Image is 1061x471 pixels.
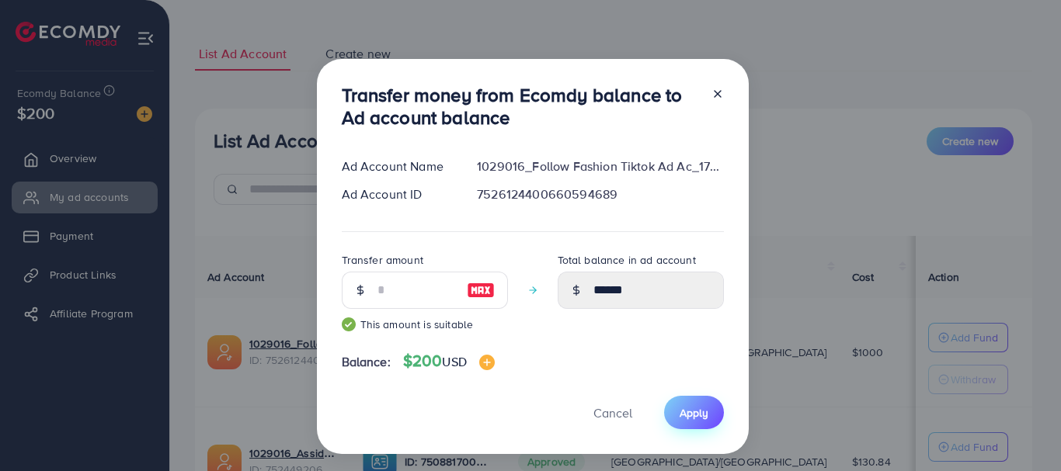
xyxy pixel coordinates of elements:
[558,252,696,268] label: Total balance in ad account
[479,355,495,370] img: image
[664,396,724,429] button: Apply
[342,252,423,268] label: Transfer amount
[467,281,495,300] img: image
[442,353,466,370] span: USD
[342,84,699,129] h3: Transfer money from Ecomdy balance to Ad account balance
[329,185,465,203] div: Ad Account ID
[593,404,632,421] span: Cancel
[464,158,736,175] div: 1029016_Follow Fashion Tiktok Ad Ac_1752312397388
[995,401,1049,459] iframe: Chat
[464,185,736,203] div: 7526124400660594689
[342,317,508,332] small: This amount is suitable
[342,353,391,371] span: Balance:
[680,405,708,421] span: Apply
[342,317,356,331] img: guide
[329,158,465,175] div: Ad Account Name
[574,396,652,429] button: Cancel
[403,352,495,371] h4: $200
